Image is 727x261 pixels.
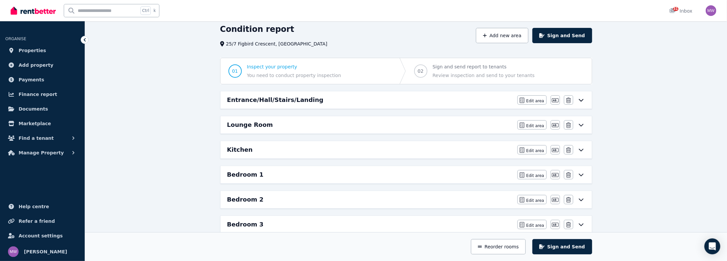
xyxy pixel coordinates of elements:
span: Properties [19,46,46,54]
h6: Bedroom 3 [227,220,264,229]
div: Inbox [669,8,692,14]
span: Edit area [526,148,544,153]
a: Payments [5,73,79,86]
button: Edit area [517,195,547,204]
h6: Entrance/Hall/Stairs/Landing [227,95,323,105]
a: Properties [5,44,79,57]
span: Edit area [526,198,544,203]
a: Account settings [5,229,79,242]
span: Help centre [19,203,49,211]
img: Mark Wadhams [706,5,716,16]
a: Marketplace [5,117,79,130]
span: Manage Property [19,149,64,157]
span: Refer a friend [19,217,55,225]
h6: Bedroom 2 [227,195,264,204]
span: Edit area [526,223,544,228]
span: Edit area [526,123,544,129]
button: Edit area [517,145,547,154]
a: Add property [5,58,79,72]
span: Find a tenant [19,134,54,142]
span: Review inspection and send to your tenants [433,72,535,79]
span: k [153,8,156,13]
span: Edit area [526,98,544,104]
div: Open Intercom Messenger [704,238,720,254]
h6: Kitchen [227,145,253,154]
a: Help centre [5,200,79,213]
span: Marketplace [19,120,51,128]
button: Manage Property [5,146,79,159]
a: Finance report [5,88,79,101]
h6: Bedroom 1 [227,170,264,179]
img: Mark Wadhams [8,246,19,257]
button: Edit area [517,170,547,179]
span: 01 [232,68,238,74]
span: You need to conduct property inspection [247,72,341,79]
button: Edit area [517,220,547,229]
h1: Condition report [220,24,294,35]
span: 31 [673,7,679,11]
button: Edit area [517,120,547,130]
button: Sign and Send [532,28,592,43]
span: Payments [19,76,44,84]
span: Ctrl [140,6,151,15]
img: RentBetter [11,6,56,16]
button: Find a tenant [5,131,79,145]
span: Account settings [19,232,63,240]
span: Add property [19,61,53,69]
span: ORGANISE [5,37,26,41]
span: 25/7 Figbird Crescent, [GEOGRAPHIC_DATA] [226,41,327,47]
span: Finance report [19,90,57,98]
a: Documents [5,102,79,116]
span: Documents [19,105,48,113]
button: Add new area [476,28,528,43]
nav: Progress [220,58,592,84]
span: Edit area [526,173,544,178]
span: 02 [418,68,424,74]
a: Refer a friend [5,215,79,228]
button: Edit area [517,95,547,105]
button: Reorder rooms [471,239,526,254]
h6: Lounge Room [227,120,273,130]
span: Sign and send report to tenants [433,63,535,70]
span: [PERSON_NAME] [24,248,67,256]
button: Sign and Send [532,239,592,254]
span: Inspect your property [247,63,341,70]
